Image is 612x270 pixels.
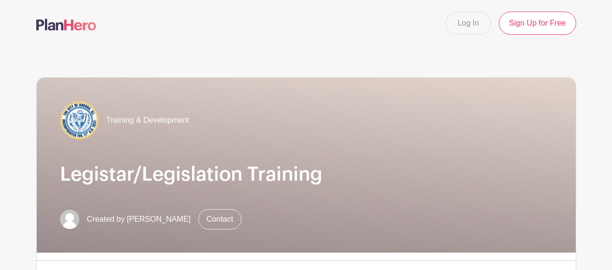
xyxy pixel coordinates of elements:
h1: Legistar/Legislation Training [60,163,552,186]
span: Created by [PERSON_NAME] [87,213,191,225]
a: Sign Up for Free [499,12,576,35]
img: COA%20logo%20(2).jpg [60,101,99,140]
span: Training & Development [106,114,189,126]
img: logo-507f7623f17ff9eddc593b1ce0a138ce2505c220e1c5a4e2b4648c50719b7d32.svg [36,19,96,30]
a: Contact [198,209,241,229]
img: default-ce2991bfa6775e67f084385cd625a349d9dcbb7a52a09fb2fda1e96e2d18dcdb.png [60,210,79,229]
a: Log In [446,12,491,35]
